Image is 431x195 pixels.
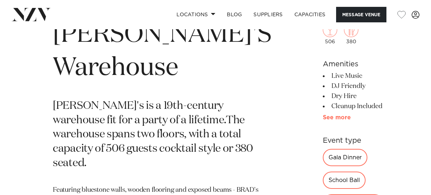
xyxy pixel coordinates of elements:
[323,23,337,44] div: 506
[323,172,366,189] div: School Ball
[248,7,288,22] a: SUPPLIERS
[53,18,272,85] h1: [PERSON_NAME]'S Warehouse
[323,71,392,81] li: Live Music
[221,7,248,22] a: BLOG
[12,8,51,21] img: nzv-logo.png
[323,23,337,37] img: cocktail.png
[323,59,392,70] h6: Amenities
[344,23,358,37] img: dining.png
[323,81,392,91] li: DJ Friendly
[171,7,221,22] a: Locations
[289,7,331,22] a: Capacities
[53,99,272,171] p: [PERSON_NAME]'s is a 19th-century warehouse fit for a party of a lifetime.The warehouse spans two...
[323,135,392,146] h6: Event type
[323,101,392,111] li: Cleanup Included
[344,23,358,44] div: 380
[323,91,392,101] li: Dry Hire
[323,149,367,166] div: Gala Dinner
[336,7,386,22] button: Message Venue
